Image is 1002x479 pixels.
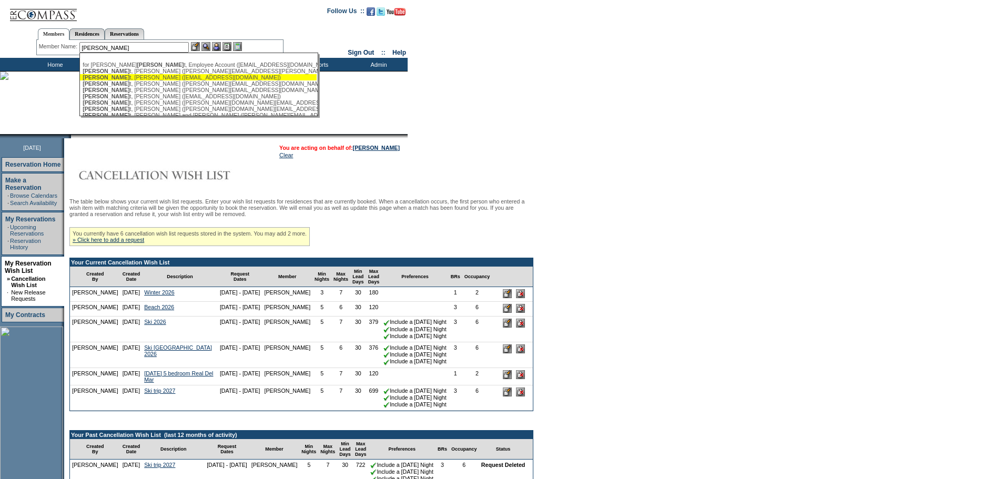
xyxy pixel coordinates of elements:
a: Make a Reservation [5,177,42,191]
td: Request Dates [205,439,249,460]
td: [DATE] [120,385,143,411]
td: 120 [366,368,382,385]
td: [PERSON_NAME] [70,302,120,317]
td: Max Nights [331,267,350,287]
td: [PERSON_NAME] [262,342,312,368]
img: chkSmaller.gif [383,395,390,401]
nobr: [DATE] - [DATE] [220,304,260,310]
td: Your Past Cancellation Wish List (last 12 months of activity) [70,431,533,439]
td: · [7,238,9,250]
input: Edit this Request [503,304,512,313]
a: Browse Calendars [10,192,57,199]
span: [PERSON_NAME] [137,62,184,68]
nobr: Include a [DATE] Night [383,333,447,339]
span: [PERSON_NAME] [83,68,129,74]
td: 30 [350,317,366,342]
img: View [201,42,210,51]
div: t, [PERSON_NAME] ([PERSON_NAME][DOMAIN_NAME][EMAIL_ADDRESS][PERSON_NAME][DOMAIN_NAME]) [83,99,314,106]
a: Upcoming Reservations [10,224,44,237]
a: Beach 2026 [144,304,174,310]
td: Min Lead Days [350,267,366,287]
td: Member [262,267,312,287]
a: Sign Out [348,49,374,56]
td: [PERSON_NAME] [262,302,312,317]
img: Follow us on Twitter [377,7,385,16]
img: Become our fan on Facebook [367,7,375,16]
td: Max Lead Days [353,439,369,460]
a: [DATE] 5 bedroom Real Del Mar [144,370,213,383]
td: 6 [462,302,492,317]
td: [PERSON_NAME] [262,368,312,385]
td: Request Dates [218,267,262,287]
input: Delete this Request [516,319,525,328]
a: Ski 2026 [144,319,166,325]
td: Description [142,439,205,460]
span: :: [381,49,386,56]
nobr: [DATE] - [DATE] [220,344,260,351]
td: 7 [331,385,350,411]
td: Created Date [120,439,143,460]
td: 3 [449,385,462,411]
img: Subscribe to our YouTube Channel [387,8,406,16]
a: Reservation Home [5,161,60,168]
td: 1 [449,368,462,385]
td: [DATE] [120,302,143,317]
div: t, [PERSON_NAME] ([EMAIL_ADDRESS][DOMAIN_NAME]) [83,93,314,99]
td: 6 [331,302,350,317]
td: 30 [350,342,366,368]
td: Min Lead Days [337,439,353,460]
nobr: [DATE] - [DATE] [220,388,260,394]
td: 5 [312,385,331,411]
nobr: [DATE] - [DATE] [207,462,247,468]
div: Member Name: [39,42,79,51]
nobr: Include a [DATE] Night [383,401,447,407]
div: t, [PERSON_NAME] ([PERSON_NAME][EMAIL_ADDRESS][PERSON_NAME][DOMAIN_NAME]) [83,68,314,74]
td: [DATE] [120,368,143,385]
td: 6 [331,342,350,368]
span: [PERSON_NAME] [83,112,129,118]
td: [DATE] [120,342,143,368]
nobr: Include a [DATE] Night [383,319,447,325]
nobr: Include a [DATE] Night [370,462,433,468]
span: You are acting on behalf of: [279,145,400,151]
span: [PERSON_NAME] [83,80,129,87]
td: · [7,200,9,206]
td: Home [24,58,84,71]
td: 6 [462,342,492,368]
a: Residences [69,28,105,39]
span: [PERSON_NAME] [83,99,129,106]
td: Admin [347,58,408,71]
img: chkSmaller.gif [370,462,377,468]
td: 5 [312,317,331,342]
a: » Click here to add a request [73,237,144,243]
td: 6 [462,317,492,342]
td: · [7,289,10,302]
nobr: Request Deleted [481,462,525,468]
td: Occupancy [449,439,479,460]
nobr: Include a [DATE] Night [383,358,447,364]
div: You currently have 6 cancellation wish list requests stored in the system. You may add 2 more. [69,227,310,246]
img: Reservations [222,42,231,51]
a: Ski trip 2027 [144,388,175,394]
td: Occupancy [462,267,492,287]
td: 3 [449,317,462,342]
a: Ski trip 2027 [144,462,175,468]
a: Reservations [105,28,144,39]
img: chkSmaller.gif [383,402,390,408]
td: 699 [366,385,382,411]
td: 30 [350,368,366,385]
img: chkSmaller.gif [370,469,377,475]
a: Follow us on Twitter [377,11,385,17]
input: Edit this Request [503,319,512,328]
td: 7 [331,287,350,302]
div: for [PERSON_NAME] t, Employee Account ([EMAIL_ADDRESS][DOMAIN_NAME]) [83,62,314,68]
a: My Contracts [5,311,45,319]
img: promoShadowLeftCorner.gif [67,134,71,138]
nobr: [DATE] - [DATE] [220,319,260,325]
td: Follow Us :: [327,6,365,19]
td: · [7,192,9,199]
td: Min Nights [299,439,318,460]
td: [DATE] [120,317,143,342]
div: t, [PERSON_NAME] ([PERSON_NAME][DOMAIN_NAME][EMAIL_ADDRESS][PERSON_NAME][DOMAIN_NAME]) [83,106,314,112]
nobr: Include a [DATE] Night [383,394,447,401]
